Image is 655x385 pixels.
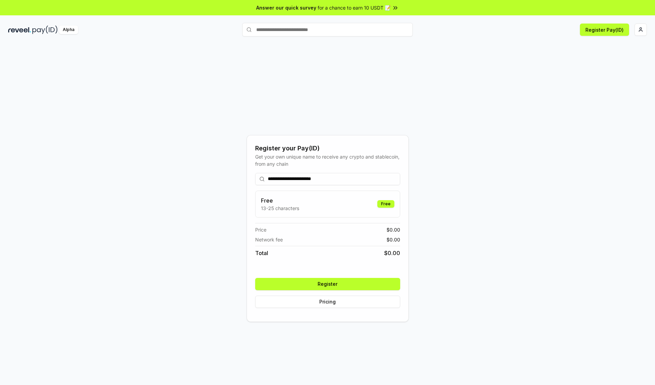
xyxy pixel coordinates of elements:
[318,4,391,11] span: for a chance to earn 10 USDT 📝
[387,226,400,233] span: $ 0.00
[255,278,400,290] button: Register
[384,249,400,257] span: $ 0.00
[255,144,400,153] div: Register your Pay(ID)
[387,236,400,243] span: $ 0.00
[261,205,299,212] p: 13-25 characters
[255,226,266,233] span: Price
[255,249,268,257] span: Total
[255,296,400,308] button: Pricing
[32,26,58,34] img: pay_id
[255,236,283,243] span: Network fee
[255,153,400,167] div: Get your own unique name to receive any crypto and stablecoin, from any chain
[256,4,316,11] span: Answer our quick survey
[377,200,394,208] div: Free
[8,26,31,34] img: reveel_dark
[261,196,299,205] h3: Free
[59,26,78,34] div: Alpha
[580,24,629,36] button: Register Pay(ID)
